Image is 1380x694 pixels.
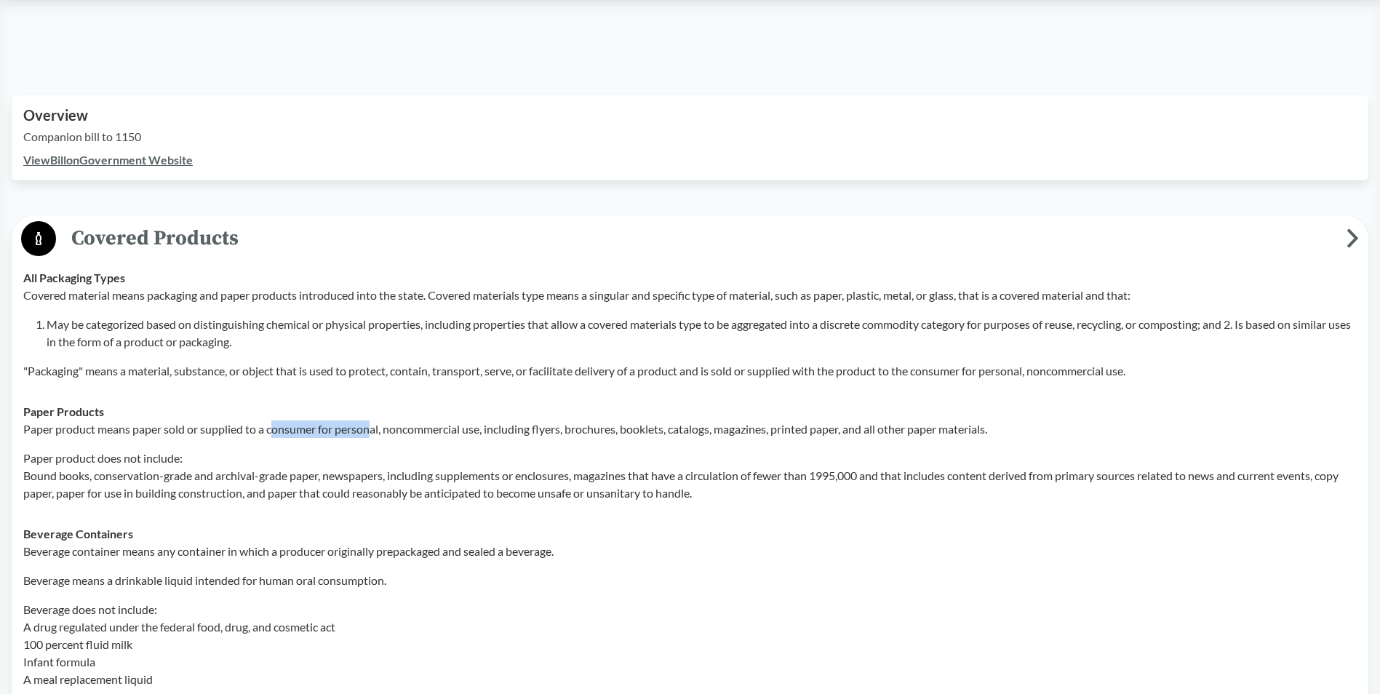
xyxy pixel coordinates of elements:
[23,271,125,284] strong: All Packaging Types
[23,543,1357,560] p: Beverage container means any container in which a producer originally prepackaged and sealed a be...
[23,153,193,167] a: ViewBillonGovernment Website
[23,404,104,418] strong: Paper Products
[23,128,1357,145] p: Companion bill to 1150
[23,107,1357,124] h2: Overview
[56,222,1347,255] span: Covered Products
[23,527,133,541] strong: Beverage Containers
[23,287,1357,304] p: Covered material means packaging and paper products introduced into the state. Covered materials ...
[23,362,1357,380] p: "Packaging" means a material, substance, or object that is used to protect, contain, transport, s...
[23,601,1357,688] p: Beverage does not include: A drug regulated under the federal food, drug, and cosmetic act 100 pe...
[17,220,1363,258] button: Covered Products
[23,572,1357,589] p: Beverage means a drinkable liquid intended for human oral consumption.
[23,420,1357,438] p: Paper product means paper sold or supplied to a consumer for personal, noncommercial use, includi...
[47,316,1357,351] li: May be categorized based on distinguishing chemical or physical properties, including properties ...
[23,450,1357,502] p: Paper product does not include: Bound books, conservation-grade and archival-grade paper, newspap...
